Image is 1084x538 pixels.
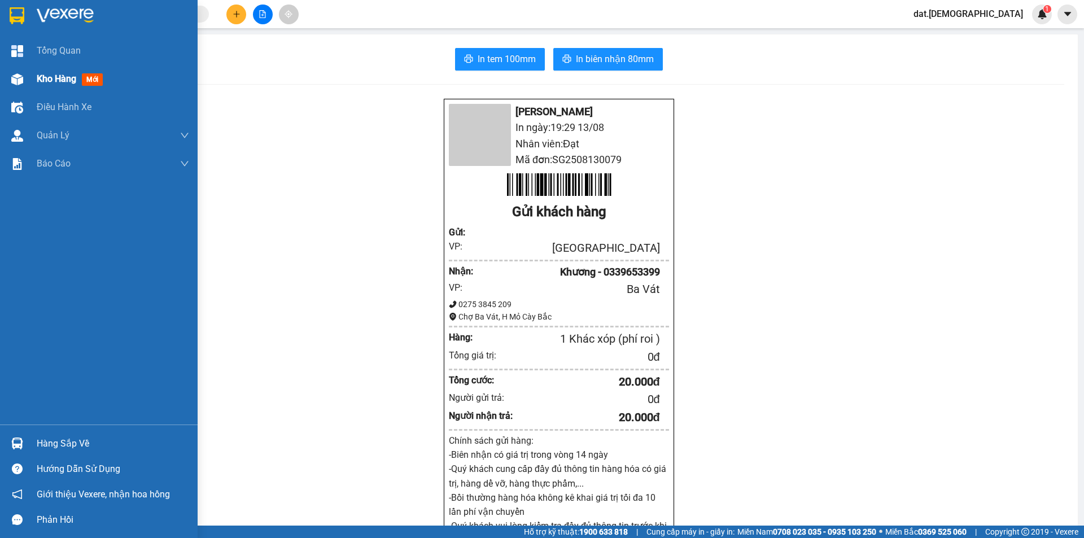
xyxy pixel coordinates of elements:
[1021,528,1029,536] span: copyright
[37,100,91,114] span: Điều hành xe
[37,511,189,528] div: Phản hồi
[495,330,660,348] div: 1 Khác xóp (phí roi )
[37,128,69,142] span: Quản Lý
[12,463,23,474] span: question-circle
[285,10,292,18] span: aim
[1063,9,1073,19] span: caret-down
[449,136,669,152] li: Nhân viên: Đạt
[449,462,669,490] p: -Quý khách cung cấp đầy đủ thông tin hàng hóa có giá trị, hàng dể vỡ, hàng thực phẩm,...
[37,73,76,84] span: Kho hàng
[11,130,23,142] img: warehouse-icon
[562,54,571,65] span: printer
[449,300,457,308] span: phone
[918,527,967,536] strong: 0369 525 060
[464,54,473,65] span: printer
[449,391,513,405] div: Người gửi trả:
[478,52,536,66] span: In tem 100mm
[885,526,967,538] span: Miền Bắc
[37,43,81,58] span: Tổng Quan
[449,298,669,310] div: 0275 3845 209
[1037,9,1047,19] img: icon-new-feature
[449,152,669,168] li: Mã đơn: SG2508130079
[449,104,669,120] li: [PERSON_NAME]
[646,526,735,538] span: Cung cấp máy in - giấy in:
[773,527,876,536] strong: 0708 023 035 - 0935 103 250
[449,225,477,239] div: Gửi :
[37,156,71,170] span: Báo cáo
[11,438,23,449] img: warehouse-icon
[449,434,669,448] div: Chính sách gửi hàng:
[477,264,660,280] div: Khương - 0339653399
[449,409,513,423] div: Người nhận trả:
[449,120,669,135] li: In ngày: 19:29 13/08
[12,514,23,525] span: message
[449,202,669,223] div: Gửi khách hàng
[513,409,660,426] div: 20.000 đ
[449,330,495,344] div: Hàng:
[226,5,246,24] button: plus
[553,48,663,71] button: printerIn biên nhận 80mm
[12,489,23,500] span: notification
[576,52,654,66] span: In biên nhận 80mm
[879,530,882,534] span: ⚪️
[737,526,876,538] span: Miền Nam
[11,158,23,170] img: solution-icon
[1057,5,1077,24] button: caret-down
[449,491,669,519] p: -Bồi thường hàng hóa không kê khai giá trị tối đa 10 lần phí vận chuyển
[6,84,112,99] li: In ngày: 19:29 13/08
[579,527,628,536] strong: 1900 633 818
[975,526,977,538] span: |
[477,239,660,257] div: [GEOGRAPHIC_DATA]
[82,73,103,86] span: mới
[279,5,299,24] button: aim
[513,348,660,366] div: 0 đ
[449,281,477,295] div: VP:
[449,348,513,362] div: Tổng giá trị:
[477,281,660,298] div: Ba Vát
[636,526,638,538] span: |
[11,45,23,57] img: dashboard-icon
[449,448,669,462] p: -Biên nhận có giá trị trong vòng 14 ngày
[524,526,628,538] span: Hỗ trợ kỹ thuật:
[513,373,660,391] div: 20.000 đ
[37,435,189,452] div: Hàng sắp về
[37,461,189,478] div: Hướng dẫn sử dụng
[37,487,170,501] span: Giới thiệu Vexere, nhận hoa hồng
[10,7,24,24] img: logo-vxr
[11,102,23,113] img: warehouse-icon
[513,391,660,408] div: 0 đ
[449,264,477,278] div: Nhận :
[1045,5,1049,13] span: 1
[455,48,545,71] button: printerIn tem 100mm
[259,10,266,18] span: file-add
[180,131,189,140] span: down
[233,10,241,18] span: plus
[449,373,513,387] div: Tổng cước:
[449,313,457,321] span: environment
[180,159,189,168] span: down
[6,68,112,84] li: [PERSON_NAME]
[449,310,669,323] div: Chợ Ba Vát, H Mỏ Cày Bắc
[1043,5,1051,13] sup: 1
[904,7,1032,21] span: dat.[DEMOGRAPHIC_DATA]
[449,239,477,253] div: VP:
[11,73,23,85] img: warehouse-icon
[253,5,273,24] button: file-add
